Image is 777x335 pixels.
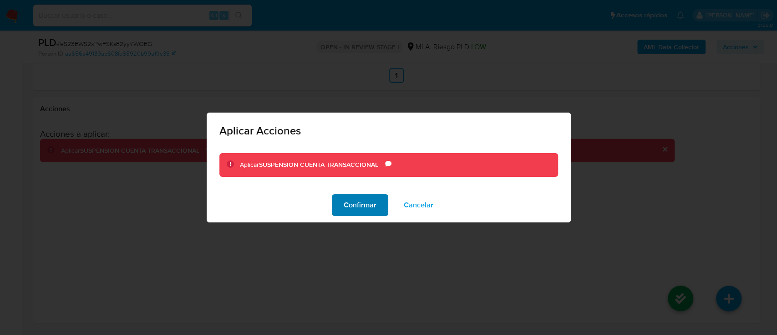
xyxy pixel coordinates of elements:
button: Confirmar [332,194,388,216]
div: Aplicar [240,160,385,170]
span: Confirmar [344,195,376,215]
button: Cancelar [392,194,445,216]
b: SUSPENSION CUENTA TRANSACCIONAL [259,160,378,169]
span: Aplicar Acciones [219,125,558,136]
span: Cancelar [404,195,433,215]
